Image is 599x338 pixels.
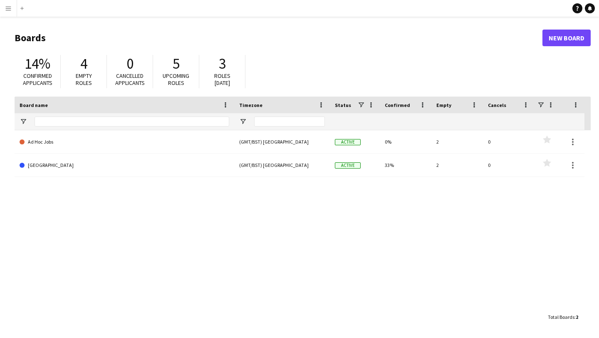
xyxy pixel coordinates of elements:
a: New Board [542,30,591,46]
button: Open Filter Menu [20,118,27,125]
span: Roles [DATE] [214,72,230,87]
div: : [548,309,578,325]
div: (GMT/BST) [GEOGRAPHIC_DATA] [234,130,330,153]
span: Timezone [239,102,262,108]
span: Total Boards [548,314,574,320]
span: 5 [173,55,180,73]
h1: Boards [15,32,542,44]
input: Board name Filter Input [35,117,229,127]
div: 0% [380,130,431,153]
div: 33% [380,154,431,176]
a: [GEOGRAPHIC_DATA] [20,154,229,177]
span: Cancels [488,102,506,108]
span: 3 [219,55,226,73]
div: (GMT/BST) [GEOGRAPHIC_DATA] [234,154,330,176]
span: 2 [576,314,578,320]
span: Cancelled applicants [115,72,145,87]
span: Confirmed [385,102,410,108]
span: 0 [126,55,134,73]
span: Active [335,139,361,145]
span: Empty [436,102,451,108]
span: Empty roles [76,72,92,87]
span: Board name [20,102,48,108]
a: Ad Hoc Jobs [20,130,229,154]
span: 4 [80,55,87,73]
span: Confirmed applicants [23,72,52,87]
span: Upcoming roles [163,72,189,87]
div: 0 [483,130,535,153]
span: Active [335,162,361,169]
button: Open Filter Menu [239,118,247,125]
div: 0 [483,154,535,176]
input: Timezone Filter Input [254,117,325,127]
span: 14% [25,55,50,73]
span: Status [335,102,351,108]
div: 2 [431,130,483,153]
div: 2 [431,154,483,176]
